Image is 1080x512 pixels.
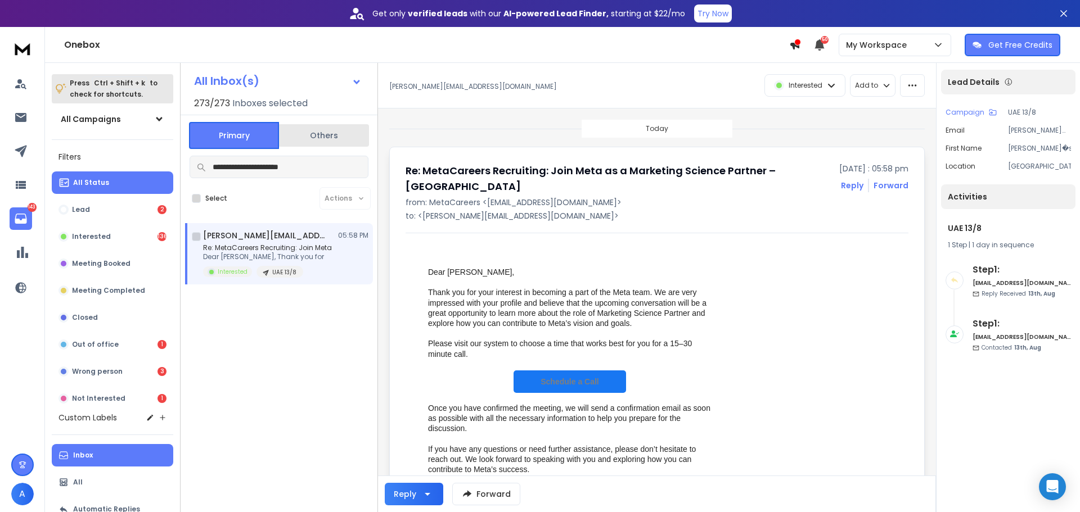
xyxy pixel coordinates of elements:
label: Select [205,194,227,203]
strong: verified leads [408,8,467,19]
button: All Status [52,171,173,194]
p: Re: MetaCareers Recruiting: Join Meta [203,243,332,252]
div: Once you have confirmed the meeting, we will send a confirmation email as soon as possible with a... [428,403,712,434]
button: Inbox [52,444,173,466]
p: Meeting Booked [72,259,130,268]
div: 2 [157,205,166,214]
button: Others [279,123,369,148]
p: [PERSON_NAME][EMAIL_ADDRESS][DOMAIN_NAME] [1008,126,1071,135]
button: Meeting Booked [52,252,173,275]
h1: UAE 13/8 [948,223,1069,234]
p: 143 [28,203,37,212]
button: Lead2 [52,198,173,221]
button: Try Now [694,4,732,22]
p: [GEOGRAPHIC_DATA] [1008,162,1071,171]
h1: All Campaigns [61,114,121,125]
button: A [11,483,34,505]
a: 143 [10,207,32,230]
p: [PERSON_NAME][EMAIL_ADDRESS][DOMAIN_NAME] [389,82,557,91]
div: 1 [157,340,166,349]
button: Not Interested1 [52,387,173,410]
p: Get only with our starting at $22/mo [372,8,685,19]
button: Campaign [946,108,997,117]
h6: [EMAIL_ADDRESS][DOMAIN_NAME] [973,333,1071,341]
div: | [948,241,1069,250]
span: 50 [821,36,829,44]
p: Lead Details [948,76,1000,88]
strong: AI-powered Lead Finder, [503,8,609,19]
h6: Step 1 : [973,317,1071,330]
h3: Filters [52,149,173,165]
div: If you have any questions or need further assistance, please don’t hesitate to reach out. We look... [428,444,712,475]
div: Dear [PERSON_NAME], [428,267,712,277]
div: Open Intercom Messenger [1039,473,1066,500]
p: Contacted [982,343,1041,352]
button: All [52,471,173,493]
span: Ctrl + Shift + k [92,76,147,89]
p: Email [946,126,965,135]
span: 13th, Aug [1028,289,1055,298]
p: 05:58 PM [338,231,368,240]
button: Forward [452,483,520,505]
button: Reply [385,483,443,505]
p: First Name [946,144,982,153]
p: My Workspace [846,39,911,51]
div: Please visit our system to choose a time that works best for you for a 15–30 minute call. [428,338,712,359]
span: 1 day in sequence [972,240,1034,250]
p: Today [646,124,668,133]
p: [DATE] : 05:58 pm [839,163,908,174]
span: 1 Step [948,240,967,250]
div: 3 [157,367,166,376]
p: Lead [72,205,90,214]
a: Schedule a Call [514,370,626,393]
p: to: <[PERSON_NAME][EMAIL_ADDRESS][DOMAIN_NAME]> [406,210,908,221]
p: [PERSON_NAME]�squez [1008,144,1071,153]
button: Interested136 [52,225,173,248]
h6: Step 1 : [973,263,1071,277]
button: All Inbox(s) [185,70,371,92]
p: All Status [73,178,109,187]
button: Primary [189,122,279,149]
p: Dear [PERSON_NAME], Thank you for [203,252,332,261]
div: Activities [941,184,1075,209]
p: Get Free Credits [988,39,1052,51]
h3: Custom Labels [58,412,117,423]
p: location [946,162,975,171]
div: 1 [157,394,166,403]
button: Closed [52,306,173,329]
button: All Campaigns [52,108,173,130]
p: Inbox [73,451,93,460]
p: All [73,478,83,487]
button: Get Free Credits [965,34,1060,56]
p: Press to check for shortcuts. [70,78,157,100]
p: UAE 13/8 [272,268,296,277]
p: Campaign [946,108,984,117]
p: Interested [789,81,822,90]
p: Try Now [697,8,728,19]
p: Interested [218,268,247,276]
div: Forward [874,180,908,191]
div: Reply [394,488,416,500]
p: from: MetaCareers <[EMAIL_ADDRESS][DOMAIN_NAME]> [406,197,908,208]
h3: Inboxes selected [232,97,308,110]
h6: [EMAIL_ADDRESS][DOMAIN_NAME] [973,279,1071,287]
p: Wrong person [72,367,123,376]
h1: Re: MetaCareers Recruiting: Join Meta as a Marketing Science Partner – [GEOGRAPHIC_DATA] [406,163,832,194]
img: logo [11,38,34,59]
p: Closed [72,313,98,322]
button: Out of office1 [52,333,173,356]
p: Out of office [72,340,119,349]
button: Reply [841,180,863,191]
h1: [PERSON_NAME][EMAIL_ADDRESS][DOMAIN_NAME] [203,230,327,241]
p: Add to [855,81,878,90]
span: 13th, Aug [1014,343,1041,352]
button: Meeting Completed [52,279,173,302]
p: Not Interested [72,394,125,403]
p: Meeting Completed [72,286,145,295]
h1: Onebox [64,38,789,52]
p: Interested [72,232,111,241]
button: Wrong person3 [52,360,173,383]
